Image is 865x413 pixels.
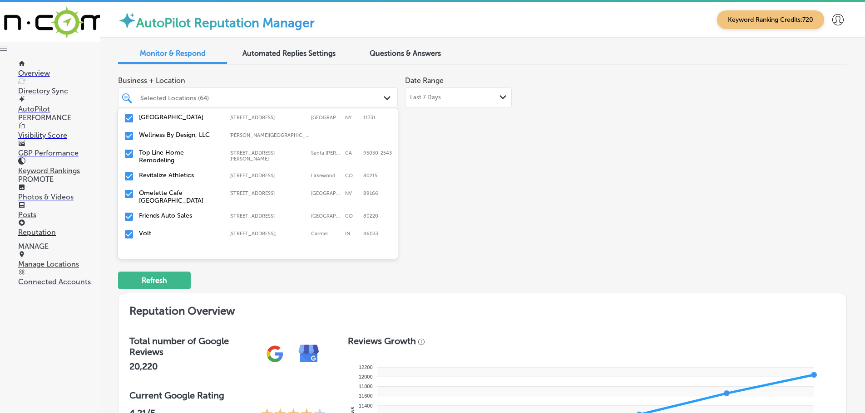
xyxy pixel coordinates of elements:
label: Glen Mills, PA, USA | Wilmington, DE, USA | Exton, PA 19341, USA | Media, PA 19063, USA | Philade... [229,132,311,138]
label: Lakewood [311,173,341,179]
img: e7ababfa220611ac49bdb491a11684a6.png [292,337,326,371]
label: NV [345,190,359,196]
a: AutoPilot [18,96,100,113]
p: GBP Performance [18,149,100,157]
label: Wellness By Design, LLC [139,131,220,139]
label: 11731 [363,115,376,121]
tspan: 11400 [359,403,373,408]
p: Connected Accounts [18,277,100,286]
tspan: 11600 [359,393,373,398]
p: MANAGE [18,242,100,251]
label: 1545 Quail Street #5 [229,173,306,179]
span: Monitor & Respond [140,49,206,58]
label: Santa Clara [311,150,341,162]
a: Reputation [18,219,100,237]
label: Denver [311,213,341,219]
h2: Reputation Overview [119,293,846,325]
label: CA [345,150,359,162]
label: CO [345,213,359,219]
p: Visibility Score [18,131,100,140]
tspan: 12200 [359,364,373,370]
label: NY [345,115,359,121]
a: Keyword Rankings [18,158,100,175]
label: 2750 E 146th St Loft 23/24; [229,231,306,237]
p: Keyword Rankings [18,166,100,175]
p: PROMOTE [18,175,100,184]
label: 95050-2543 [363,150,392,162]
tspan: 12000 [359,374,373,379]
label: 80215 [363,173,377,179]
a: Posts [18,202,100,219]
span: Business + Location [118,76,398,85]
label: Volt [139,229,220,237]
label: Friends Auto Sales [139,212,220,219]
a: Photos & Videos [18,184,100,201]
h2: 20,220 [129,361,258,372]
label: Omelette Cafe Skye Canyon [139,189,220,204]
h3: Total number of Google Reviews [129,335,258,357]
a: Manage Locations [18,251,100,268]
img: gPZS+5FD6qPJAAAAABJRU5ErkJggg== [258,337,292,371]
p: Reputation [18,228,100,237]
tspan: 11800 [359,384,373,389]
label: CO [345,173,359,179]
label: IN [345,231,359,237]
a: GBP Performance [18,140,100,157]
button: Refresh [118,272,191,289]
label: 2096 Walsh Ave; Suit B1 [229,150,306,162]
label: East Northport [311,115,341,121]
label: Carmel [311,231,341,237]
span: Keyword Ranking Credits: 720 [717,10,824,29]
label: Las Vegas [311,190,341,196]
label: Revitalize Athletics [139,171,220,179]
label: 9670 West Skye Canyon Park Drive Suite 150 [229,190,306,196]
div: Selected Locations (64) [140,94,385,102]
p: Directory Sync [18,87,100,95]
a: Overview [18,60,100,78]
span: Questions & Answers [370,49,441,58]
p: AutoPilot [18,105,100,113]
h3: Current Google Rating [129,390,326,401]
p: Overview [18,69,100,78]
label: 80220 [363,213,378,219]
p: Manage Locations [18,260,100,268]
label: 285 Larkfield Rd [229,115,306,121]
label: East Northport Animal Hospital [139,113,220,121]
label: AutoPilot Reputation Manager [136,15,315,30]
p: Posts [18,210,100,219]
label: 5201 E Colfax Ave [229,213,306,219]
a: Connected Accounts [18,269,100,286]
span: Last 7 Days [410,94,441,101]
label: 89166 [363,190,378,196]
span: Automated Replies Settings [242,49,336,58]
img: autopilot-icon [118,11,136,29]
label: Top Line Home Remodeling [139,149,220,164]
a: Directory Sync [18,78,100,95]
label: Date Range [405,76,444,85]
p: Photos & Videos [18,193,100,201]
a: Visibility Score [18,122,100,140]
label: 46033 [363,231,378,237]
h3: Reviews Growth [348,335,416,346]
p: PERFORMANCE [18,113,100,122]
